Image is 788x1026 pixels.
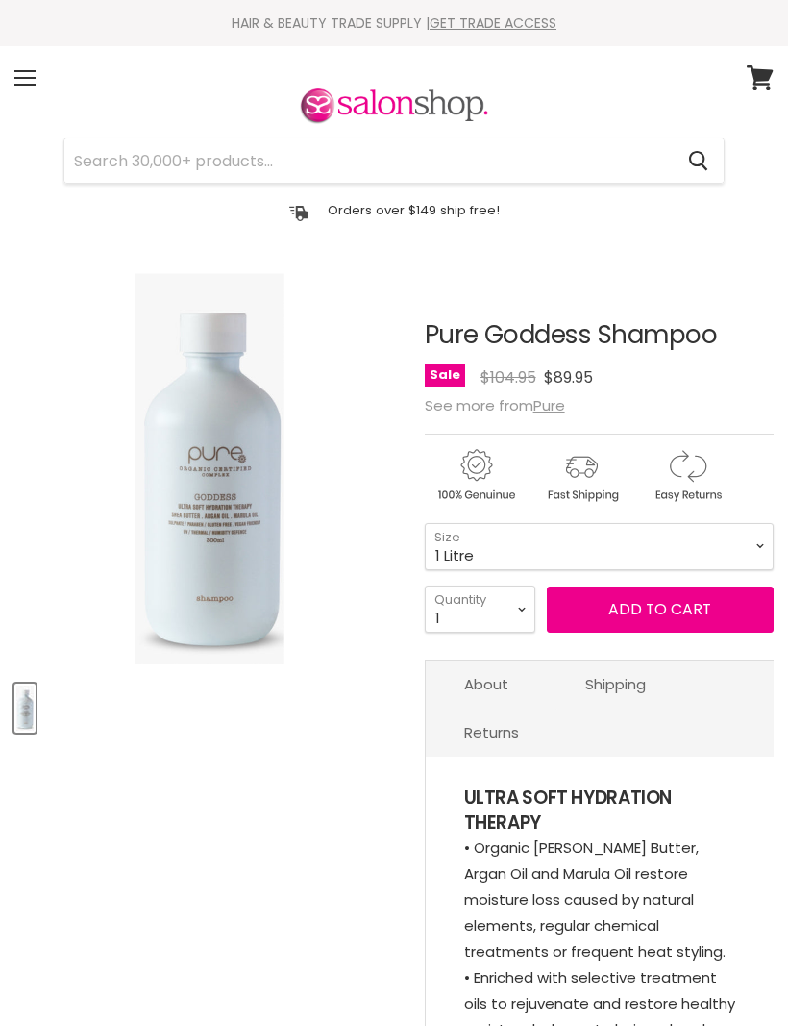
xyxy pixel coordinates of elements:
h1: Pure Goddess Shampoo [425,321,774,349]
form: Product [63,138,725,184]
input: Search [64,138,673,183]
a: Pure [533,395,565,415]
img: Pure Goddess Shampoo [16,686,34,731]
span: Add to cart [608,598,711,620]
span: $89.95 [544,366,593,388]
img: genuine.gif [425,446,527,505]
a: Returns [426,709,557,756]
span: $104.95 [480,366,536,388]
button: Add to cart [547,587,774,633]
a: GET TRADE ACCESS [430,13,556,33]
div: Product thumbnails [12,678,408,733]
img: returns.gif [636,446,738,505]
span: See more from [425,395,565,415]
img: Pure Goddess Shampoo [135,273,284,664]
select: Quantity [425,586,535,633]
button: Search [673,138,724,183]
a: Shipping [547,661,684,708]
div: Pure Goddess Shampoo image. Click or Scroll to Zoom. [14,273,406,664]
img: shipping.gif [530,446,632,505]
span: Sale [425,364,465,387]
a: About [426,661,547,708]
p: Orders over $149 ship free! [328,202,500,218]
button: Pure Goddess Shampoo [14,684,36,733]
h4: ULTRA SOFT HYDRATION THERAPY [464,786,735,835]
